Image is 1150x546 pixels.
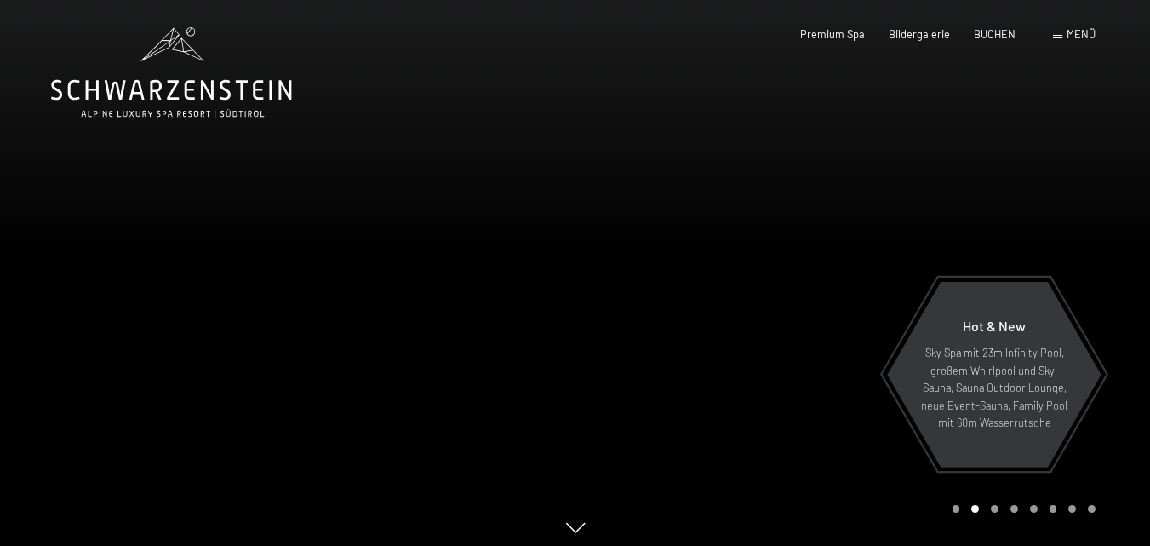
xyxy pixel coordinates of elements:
[1088,505,1096,513] div: Carousel Page 8
[991,505,998,513] div: Carousel Page 3
[971,505,979,513] div: Carousel Page 2 (Current Slide)
[1050,505,1057,513] div: Carousel Page 6
[963,318,1026,334] span: Hot & New
[1068,505,1076,513] div: Carousel Page 7
[953,505,960,513] div: Carousel Page 1
[974,27,1016,41] a: BUCHEN
[947,505,1096,513] div: Carousel Pagination
[800,27,865,41] a: Premium Spa
[1067,27,1096,41] span: Menü
[886,281,1102,468] a: Hot & New Sky Spa mit 23m Infinity Pool, großem Whirlpool und Sky-Sauna, Sauna Outdoor Lounge, ne...
[1010,505,1018,513] div: Carousel Page 4
[920,344,1068,431] p: Sky Spa mit 23m Infinity Pool, großem Whirlpool und Sky-Sauna, Sauna Outdoor Lounge, neue Event-S...
[1030,505,1038,513] div: Carousel Page 5
[889,27,950,41] a: Bildergalerie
